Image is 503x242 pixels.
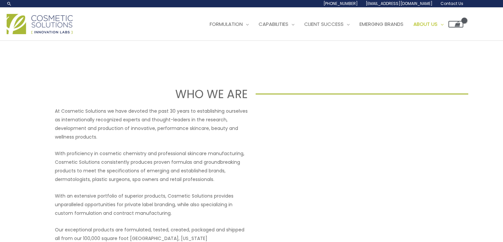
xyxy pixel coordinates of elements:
span: Capabilities [259,21,288,28]
span: [EMAIL_ADDRESS][DOMAIN_NAME] [366,1,433,6]
span: About Us [413,21,438,28]
a: Search icon link [7,1,12,6]
a: Capabilities [254,14,299,34]
span: Formulation [210,21,243,28]
span: Client Success [304,21,344,28]
nav: Site Navigation [200,14,463,34]
a: Client Success [299,14,355,34]
a: Emerging Brands [355,14,408,34]
a: View Shopping Cart, empty [448,21,463,28]
h1: WHO WE ARE [35,86,248,102]
p: With an extensive portfolio of superior products, Cosmetic Solutions provides unparalleled opport... [55,192,248,217]
span: [PHONE_NUMBER] [323,1,358,6]
span: Emerging Brands [359,21,403,28]
iframe: Get to know Cosmetic Solutions Private Label Skin Care [256,107,448,215]
a: Formulation [205,14,254,34]
img: Cosmetic Solutions Logo [7,14,73,34]
p: At Cosmetic Solutions we have devoted the past 30 years to establishing ourselves as internationa... [55,107,248,141]
p: With proficiency in cosmetic chemistry and professional skincare manufacturing, Cosmetic Solution... [55,149,248,184]
a: About Us [408,14,448,34]
span: Contact Us [440,1,463,6]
